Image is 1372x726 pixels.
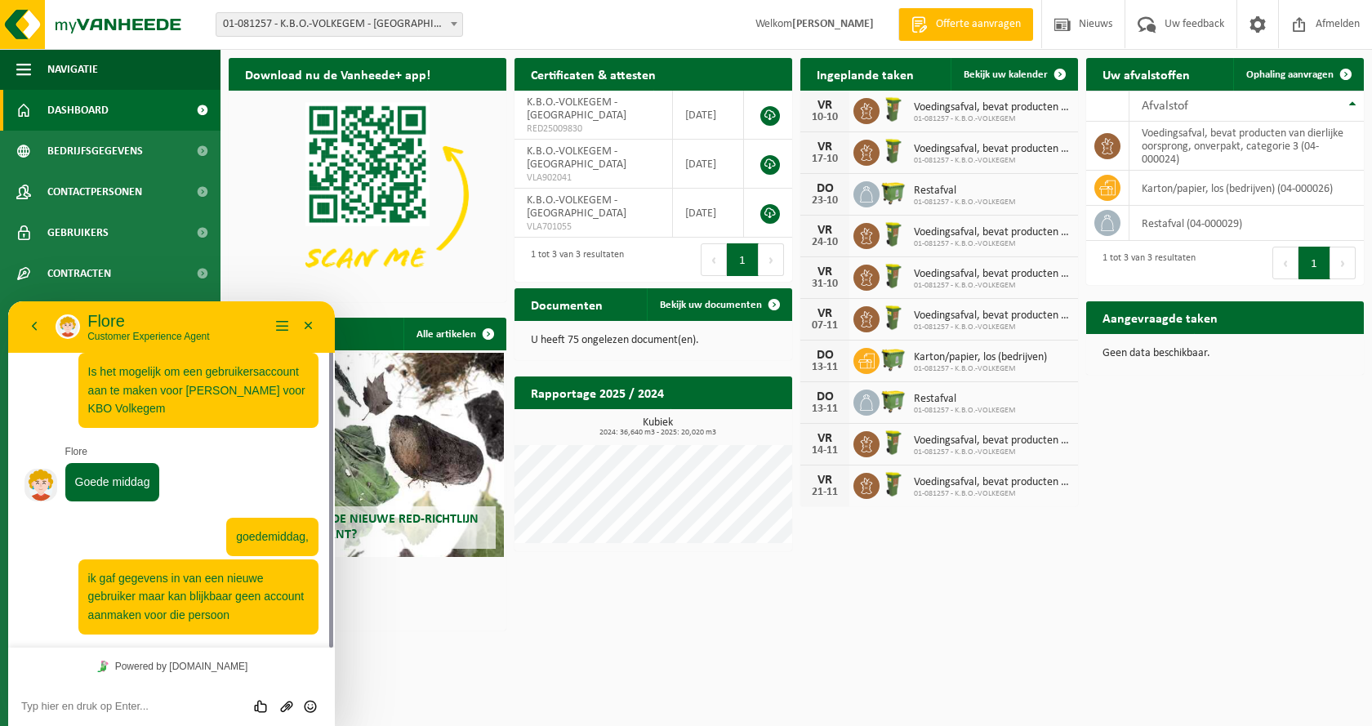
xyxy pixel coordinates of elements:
span: 01-081257 - K.B.O.-VOLKEGEM [914,448,1070,457]
div: Group of buttons [242,397,314,413]
h2: Aangevraagde taken [1086,301,1234,333]
span: Navigatie [47,49,98,90]
span: Dashboard [47,90,109,131]
button: Upload bestand [266,397,290,413]
button: Next [1330,247,1356,279]
p: 1 van 10 resultaten [245,572,498,584]
strong: [PERSON_NAME] [792,18,874,30]
h3: Kubiek [523,417,792,437]
div: VR [808,432,841,445]
h2: Certificaten & attesten [514,58,672,90]
span: 01-081257 - K.B.O.-VOLKEGEM [914,281,1070,291]
span: Voedingsafval, bevat producten van dierlijke oorsprong, onverpakt, categorie 3 [914,143,1070,156]
td: [DATE] [673,91,744,140]
div: 31-10 [808,278,841,290]
button: Emoji invoeren [290,397,314,413]
span: Voedingsafval, bevat producten van dierlijke oorsprong, onverpakt, categorie 3 [914,310,1070,323]
div: VR [808,307,841,320]
button: 1 [727,243,759,276]
span: Voedingsafval, bevat producten van dierlijke oorsprong, onverpakt, categorie 3 [914,268,1070,281]
div: 1 tot 3 van 3 resultaten [523,242,624,278]
span: RED25009830 [527,122,660,136]
h2: Documenten [514,288,619,320]
img: WB-0060-HPE-GN-50 [880,304,907,332]
p: Geen data beschikbaar. [1102,348,1347,359]
img: WB-1100-HPE-GN-50 [880,387,907,415]
span: 01-081257 - K.B.O.-VOLKEGEM - OUDENAARDE [216,13,462,36]
td: [DATE] [673,140,744,189]
img: WB-0060-HPE-GN-50 [880,137,907,165]
span: 01-081257 - K.B.O.-VOLKEGEM [914,364,1047,374]
a: Wat betekent de nieuwe RED-richtlijn voor u als klant? [231,353,503,557]
span: Contactpersonen [47,171,142,212]
td: [DATE] [673,189,744,238]
div: 07-11 [808,320,841,332]
span: Offerte aanvragen [932,16,1025,33]
h2: Download nu de Vanheede+ app! [229,58,447,90]
a: Ophaling aanvragen [1233,58,1362,91]
div: 17-10 [808,154,841,165]
h2: Uw afvalstoffen [1086,58,1206,90]
div: VR [808,265,841,278]
div: DO [808,390,841,403]
span: Voedingsafval, bevat producten van dierlijke oorsprong, onverpakt, categorie 3 [914,101,1070,114]
img: WB-0060-HPE-GN-50 [880,429,907,457]
span: 01-081257 - K.B.O.-VOLKEGEM [914,156,1070,166]
span: 01-081257 - K.B.O.-VOLKEGEM - OUDENAARDE [216,12,463,37]
span: Karton/papier, los (bedrijven) [914,351,1047,364]
div: 23-10 [808,195,841,207]
div: 24-10 [808,237,841,248]
span: 01-081257 - K.B.O.-VOLKEGEM [914,323,1070,332]
p: U heeft 75 ongelezen document(en). [531,335,776,346]
span: 01-081257 - K.B.O.-VOLKEGEM [914,114,1070,124]
span: 01-081257 - K.B.O.-VOLKEGEM [914,239,1070,249]
div: 21-11 [808,487,841,498]
span: Gebruikers [47,212,109,253]
h2: Rapportage 2025 / 2024 [514,376,680,408]
span: Wat betekent de nieuwe RED-richtlijn voor u als klant? [243,513,479,541]
span: Contracten [47,253,111,294]
div: Beoordeel deze chat [242,397,267,413]
a: Powered by [DOMAIN_NAME] [82,354,245,376]
div: DO [808,182,841,195]
span: 2024: 36,640 m3 - 2025: 20,020 m3 [523,429,792,437]
div: DO [808,349,841,362]
span: Ophaling aanvragen [1246,69,1334,80]
div: 1 tot 3 van 3 resultaten [1094,245,1196,281]
a: Bekijk uw kalender [951,58,1076,91]
div: VR [808,224,841,237]
img: WB-0060-HPE-GN-50 [880,262,907,290]
button: Previous [701,243,727,276]
span: Voedingsafval, bevat producten van dierlijke oorsprong, onverpakt, categorie 3 [914,226,1070,239]
a: Alle artikelen [403,318,505,350]
span: Restafval [914,185,1016,198]
h2: Ingeplande taken [800,58,930,90]
span: K.B.O.-VOLKEGEM - [GEOGRAPHIC_DATA] [527,194,626,220]
div: VR [808,474,841,487]
div: VR [808,140,841,154]
img: WB-0060-HPE-GN-50 [880,220,907,248]
span: K.B.O.-VOLKEGEM - [GEOGRAPHIC_DATA] [527,145,626,171]
img: WB-1100-HPE-GN-50 [880,179,907,207]
div: 13-11 [808,403,841,415]
img: WB-0060-HPE-GN-50 [880,470,907,498]
a: Bekijk rapportage [670,408,791,441]
button: 1 [1298,247,1330,279]
span: Bedrijfsgegevens [47,131,143,171]
div: 13-11 [808,362,841,373]
img: Tawky_16x16.svg [89,359,100,371]
div: VR [808,99,841,112]
span: VLA902041 [527,171,660,185]
td: voedingsafval, bevat producten van dierlijke oorsprong, onverpakt, categorie 3 (04-000024) [1129,122,1364,171]
span: VLA701055 [527,220,660,234]
span: Voedingsafval, bevat producten van dierlijke oorsprong, onverpakt, categorie 3 [914,476,1070,489]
